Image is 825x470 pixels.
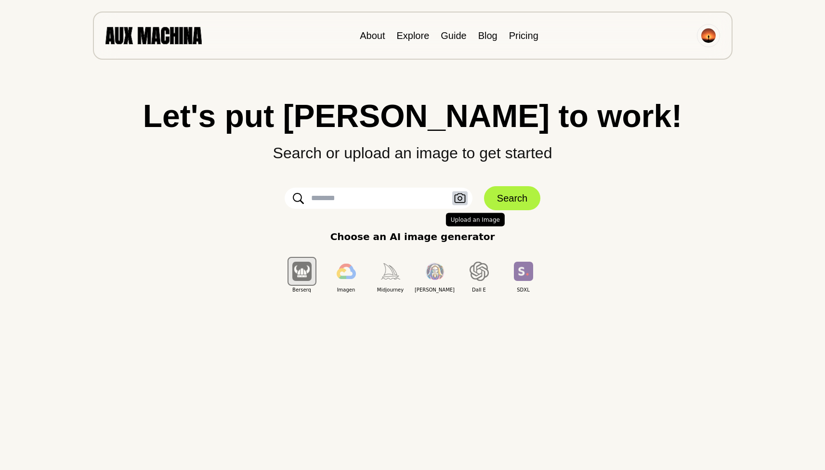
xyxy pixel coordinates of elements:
img: Leonardo [425,263,445,280]
span: Upload an Image [446,213,505,226]
img: Berserq [292,262,312,280]
p: Choose an AI image generator [330,229,495,244]
span: Midjourney [368,286,413,293]
img: Midjourney [381,263,400,279]
a: Blog [478,30,498,41]
img: Imagen [337,264,356,279]
a: Pricing [509,30,538,41]
img: SDXL [514,262,533,280]
span: Dall E [457,286,501,293]
span: SDXL [501,286,546,293]
img: Dall E [470,262,489,281]
a: Explore [396,30,429,41]
p: Search or upload an image to get started [19,132,806,165]
a: About [360,30,385,41]
a: Guide [441,30,466,41]
img: Avatar [701,28,716,43]
button: Upload an Image [452,191,468,205]
img: AUX MACHINA [105,27,202,44]
h1: Let's put [PERSON_NAME] to work! [19,100,806,132]
span: [PERSON_NAME] [413,286,457,293]
span: Berserq [280,286,324,293]
button: Search [484,186,540,210]
span: Imagen [324,286,368,293]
